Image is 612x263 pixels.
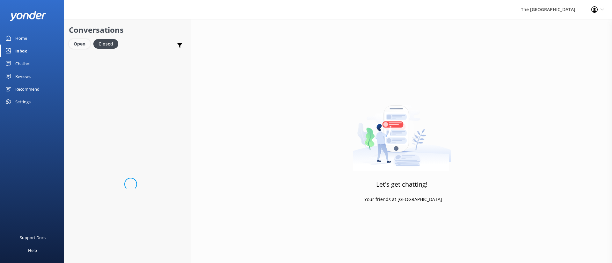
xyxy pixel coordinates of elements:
div: Reviews [15,70,31,83]
div: Help [28,244,37,257]
div: Chatbot [15,57,31,70]
div: Settings [15,95,31,108]
div: Recommend [15,83,40,95]
h3: Let's get chatting! [376,179,427,190]
div: Closed [93,39,118,49]
a: Open [69,40,93,47]
p: - Your friends at [GEOGRAPHIC_DATA] [361,196,442,203]
div: Home [15,32,27,45]
div: Open [69,39,90,49]
img: yonder-white-logo.png [10,11,46,21]
div: Support Docs [20,231,46,244]
a: Closed [93,40,121,47]
h2: Conversations [69,24,186,36]
img: artwork of a man stealing a conversation from at giant smartphone [353,92,451,171]
div: Inbox [15,45,27,57]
